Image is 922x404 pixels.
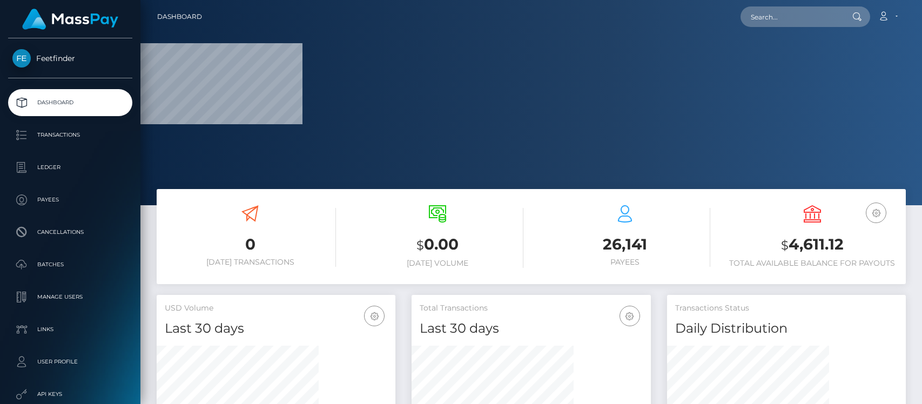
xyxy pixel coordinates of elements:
p: API Keys [12,386,128,402]
h5: USD Volume [165,303,387,314]
h4: Daily Distribution [675,319,898,338]
a: Dashboard [8,89,132,116]
h6: [DATE] Transactions [165,258,336,267]
p: Cancellations [12,224,128,240]
a: Manage Users [8,284,132,311]
h6: Payees [540,258,711,267]
h6: Total Available Balance for Payouts [726,259,898,268]
small: $ [416,238,424,253]
h5: Transactions Status [675,303,898,314]
p: Payees [12,192,128,208]
h4: Last 30 days [165,319,387,338]
p: Transactions [12,127,128,143]
h3: 0.00 [352,234,523,256]
p: Manage Users [12,289,128,305]
a: Cancellations [8,219,132,246]
a: User Profile [8,348,132,375]
a: Transactions [8,122,132,149]
p: Ledger [12,159,128,176]
h3: 26,141 [540,234,711,255]
h4: Last 30 days [420,319,642,338]
a: Links [8,316,132,343]
img: MassPay Logo [22,9,118,30]
a: Dashboard [157,5,202,28]
h5: Total Transactions [420,303,642,314]
p: User Profile [12,354,128,370]
h3: 0 [165,234,336,255]
a: Payees [8,186,132,213]
span: Feetfinder [8,53,132,63]
p: Links [12,321,128,338]
a: Batches [8,251,132,278]
h3: 4,611.12 [726,234,898,256]
p: Batches [12,257,128,273]
small: $ [781,238,789,253]
p: Dashboard [12,95,128,111]
a: Ledger [8,154,132,181]
img: Feetfinder [12,49,31,68]
input: Search... [741,6,842,27]
h6: [DATE] Volume [352,259,523,268]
